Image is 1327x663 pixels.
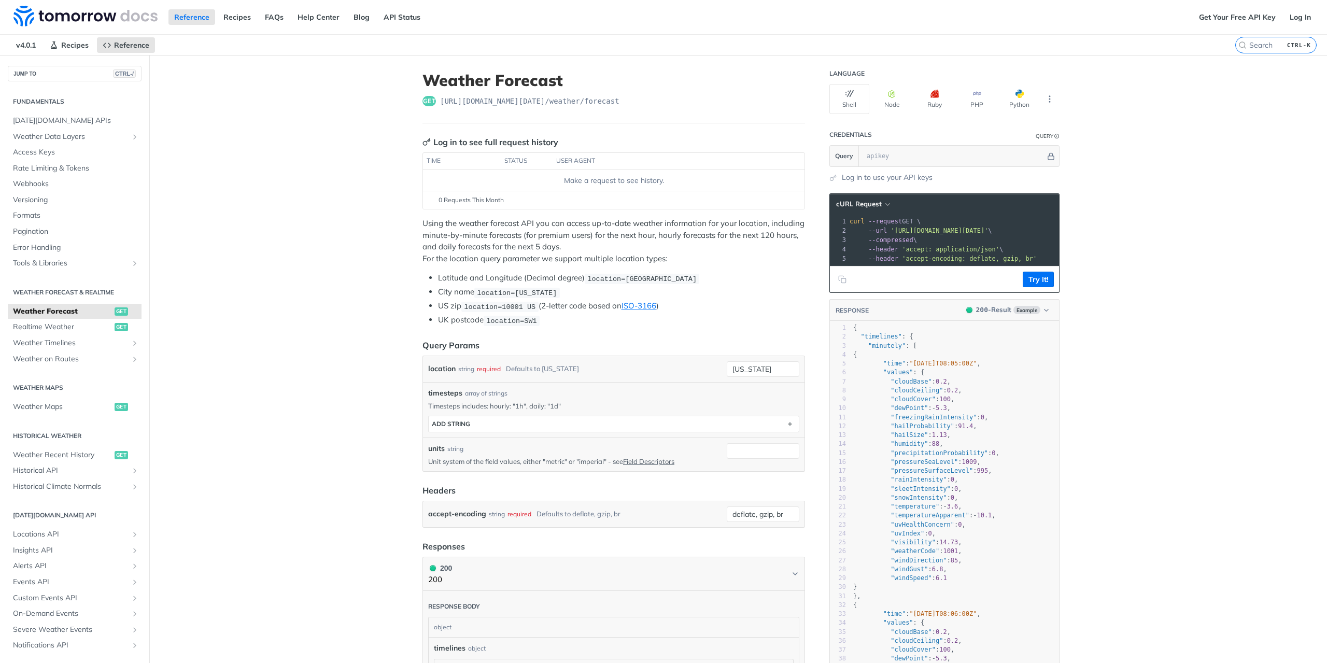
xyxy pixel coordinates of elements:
[8,383,142,392] h2: Weather Maps
[439,195,504,205] span: 0 Requests This Month
[891,396,936,403] span: "cloudCover"
[131,355,139,363] button: Show subpages for Weather on Routes
[464,303,535,311] span: location=10001 US
[553,153,784,170] th: user agent
[830,254,848,263] div: 5
[829,69,865,78] div: Language
[830,323,846,332] div: 1
[428,506,486,521] label: accept-encoding
[936,574,947,582] span: 6.1
[853,404,951,412] span: : ,
[868,218,902,225] span: --request
[10,37,41,53] span: v4.0.1
[13,147,139,158] span: Access Keys
[8,399,142,415] a: Weather Mapsget
[114,40,149,50] span: Reference
[8,447,142,463] a: Weather Recent Historyget
[951,557,958,564] span: 85
[131,641,139,650] button: Show subpages for Notifications API
[853,583,857,590] span: }
[830,226,848,235] div: 2
[853,476,958,483] span: : ,
[131,339,139,347] button: Show subpages for Weather Timelines
[13,593,128,603] span: Custom Events API
[891,557,947,564] span: "windDirection"
[932,566,943,573] span: 6.8
[8,176,142,192] a: Webhooks
[131,467,139,475] button: Show subpages for Historical API
[97,37,155,53] a: Reference
[962,458,977,465] span: 1009
[13,210,139,221] span: Formats
[977,512,992,519] span: 10.1
[8,319,142,335] a: Realtime Weatherget
[131,626,139,634] button: Show subpages for Severe Weather Events
[1284,9,1317,25] a: Log In
[8,527,142,542] a: Locations APIShow subpages for Locations API
[1046,151,1056,161] button: Hide
[13,354,128,364] span: Weather on Routes
[936,378,947,385] span: 0.2
[13,450,112,460] span: Weather Recent History
[936,404,947,412] span: 5.3
[830,493,846,502] div: 20
[853,369,924,376] span: : {
[8,66,142,81] button: JUMP TOCTRL-/
[8,511,142,520] h2: [DATE][DOMAIN_NAME] API
[853,512,996,519] span: : ,
[61,40,89,50] span: Recipes
[428,562,799,586] button: 200 200200
[1238,41,1247,49] svg: Search
[868,236,913,244] span: --compressed
[976,306,988,314] span: 200
[131,530,139,539] button: Show subpages for Locations API
[506,361,579,376] div: Defaults to [US_STATE]
[853,574,947,582] span: :
[587,275,697,283] span: location=[GEOGRAPHIC_DATA]
[13,529,128,540] span: Locations API
[8,351,142,367] a: Weather on RoutesShow subpages for Weather on Routes
[438,272,805,284] li: Latitude and Longitude (Decimal degree)
[13,640,128,651] span: Notifications API
[939,396,951,403] span: 100
[423,153,501,170] th: time
[957,84,997,114] button: PHP
[830,359,846,368] div: 5
[13,116,139,126] span: [DATE][DOMAIN_NAME] APIs
[830,502,846,511] div: 21
[8,145,142,160] a: Access Keys
[1284,40,1314,50] kbd: CTRL-K
[1045,94,1054,104] svg: More ellipsis
[1013,306,1040,314] span: Example
[842,172,933,183] a: Log in to use your API keys
[830,332,846,341] div: 2
[422,96,436,106] span: get
[791,570,799,578] svg: Chevron
[891,485,951,492] span: "sleetIntensity"
[891,458,958,465] span: "pressureSeaLevel"
[830,146,859,166] button: Query
[292,9,345,25] a: Help Center
[830,422,846,431] div: 12
[13,132,128,142] span: Weather Data Layers
[830,449,846,458] div: 15
[932,404,936,412] span: -
[477,289,557,297] span: location=[US_STATE]
[13,243,139,253] span: Error Handling
[830,431,846,440] div: 13
[830,511,846,520] div: 22
[977,467,988,474] span: 995
[422,218,805,264] p: Using the weather forecast API you can access up-to-date weather information for your location, i...
[830,467,846,475] div: 17
[850,236,917,244] span: \
[829,131,872,139] div: Credentials
[830,386,846,395] div: 8
[891,521,954,528] span: "uvHealthConcern"
[958,521,962,528] span: 0
[13,402,112,412] span: Weather Maps
[440,96,619,106] span: https://api.tomorrow.io/v4/weather/forecast
[853,324,857,331] span: {
[13,482,128,492] span: Historical Climate Normals
[422,136,558,148] div: Log in to see full request history
[830,235,848,245] div: 3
